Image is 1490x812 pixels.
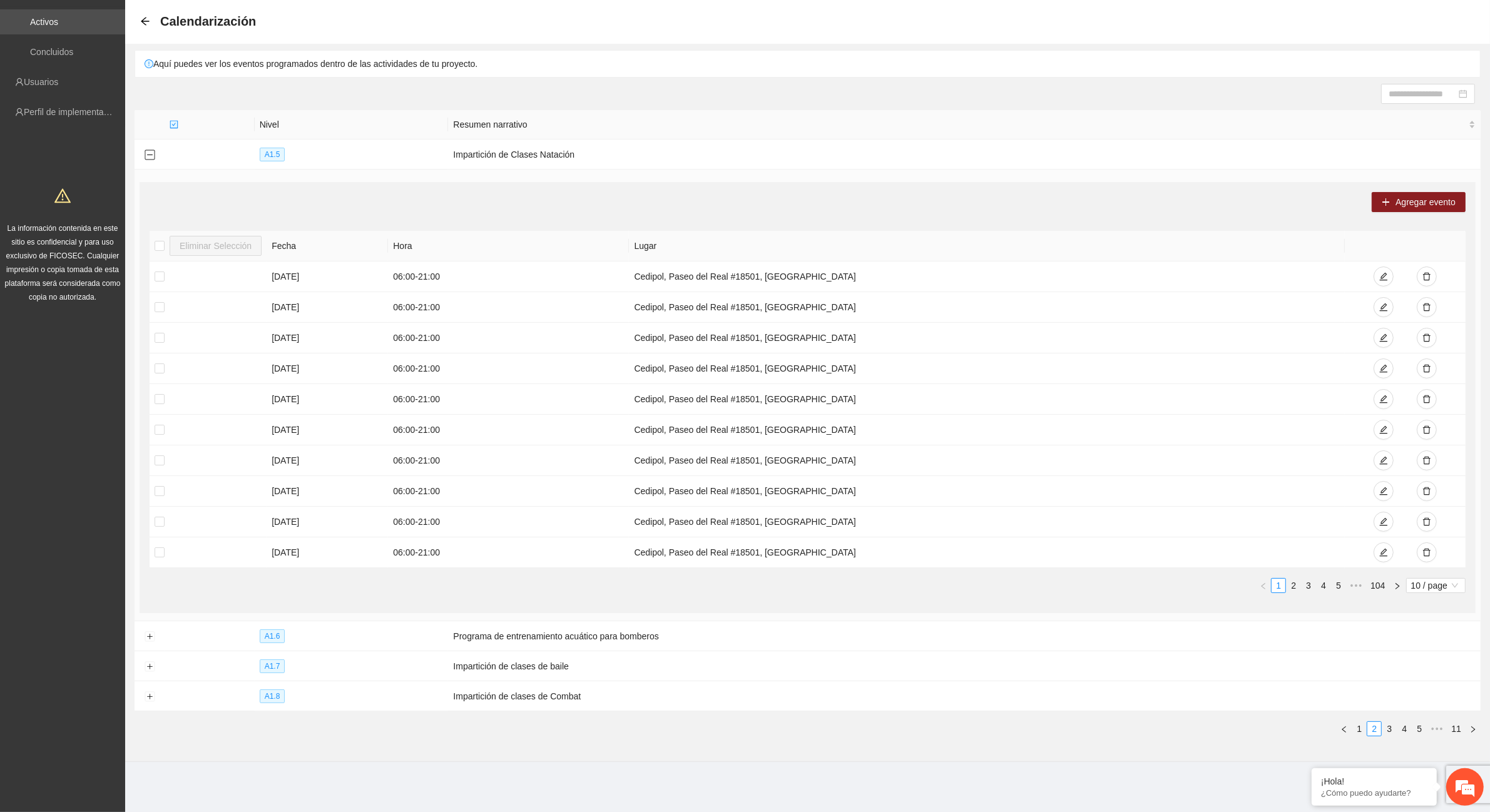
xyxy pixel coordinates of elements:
[448,110,1481,140] th: Resumen narrativo
[1422,425,1431,435] span: delete
[629,445,1345,476] td: Cedipol, Paseo del Real #18501, [GEOGRAPHIC_DATA]
[388,384,629,415] td: 06:00 - 21:00
[1367,722,1381,736] a: 2
[1422,272,1431,282] span: delete
[1367,721,1382,736] li: 2
[1417,481,1437,501] button: delete
[388,323,629,353] td: 06:00 - 21:00
[260,629,285,643] span: A1.6
[1417,389,1437,409] button: delete
[1379,548,1388,558] span: edit
[135,51,1480,77] div: Aquí puedes ver los eventos programados dentro de las actividades de tu proyecto.
[1346,578,1366,593] span: •••
[629,507,1345,537] td: Cedipol, Paseo del Real #18501, [GEOGRAPHIC_DATA]
[1422,456,1431,466] span: delete
[1417,297,1437,317] button: delete
[145,59,153,68] span: exclamation-circle
[1422,333,1431,343] span: delete
[629,476,1345,507] td: Cedipol, Paseo del Real #18501, [GEOGRAPHIC_DATA]
[1382,721,1397,736] li: 3
[1379,395,1388,405] span: edit
[1422,364,1431,374] span: delete
[1346,578,1366,593] li: Next 5 Pages
[260,659,285,673] span: A1.7
[1390,578,1405,593] li: Next Page
[1379,333,1388,343] span: edit
[629,231,1345,261] th: Lugar
[170,120,178,129] span: check-square
[30,17,58,27] a: Activos
[145,692,155,702] button: Expand row
[267,476,388,507] td: [DATE]
[1337,721,1352,736] button: left
[267,384,388,415] td: [DATE]
[205,6,235,36] div: Minimizar ventana de chat en vivo
[1321,788,1427,798] p: ¿Cómo puedo ayudarte?
[1379,425,1388,435] span: edit
[448,651,1481,681] td: Impartición de clases de baile
[1287,579,1300,592] a: 2
[1317,579,1330,592] a: 4
[65,64,210,80] div: Chatee con nosotros ahora
[1374,358,1394,378] button: edit
[1260,582,1267,590] span: left
[1331,578,1346,593] li: 5
[1256,578,1271,593] li: Previous Page
[1379,364,1388,374] span: edit
[160,11,256,31] span: Calendarización
[629,323,1345,353] td: Cedipol, Paseo del Real #18501, [GEOGRAPHIC_DATA]
[30,47,73,57] a: Concluidos
[1374,297,1394,317] button: edit
[1417,512,1437,532] button: delete
[1379,517,1388,527] span: edit
[629,537,1345,568] td: Cedipol, Paseo del Real #18501, [GEOGRAPHIC_DATA]
[1316,578,1331,593] li: 4
[1379,272,1388,282] span: edit
[1321,776,1427,786] div: ¡Hola!
[267,445,388,476] td: [DATE]
[1427,721,1447,736] span: •••
[267,231,388,261] th: Fecha
[388,476,629,507] td: 06:00 - 21:00
[145,632,155,642] button: Expand row
[1367,579,1389,592] a: 104
[1379,487,1388,497] span: edit
[267,507,388,537] td: [DATE]
[1374,481,1394,501] button: edit
[629,415,1345,445] td: Cedipol, Paseo del Real #18501, [GEOGRAPHIC_DATA]
[170,236,262,256] button: Eliminar Selección
[1372,192,1466,212] button: plusAgregar evento
[1379,303,1388,313] span: edit
[629,292,1345,323] td: Cedipol, Paseo del Real #18501, [GEOGRAPHIC_DATA]
[260,689,285,703] span: A1.8
[1422,548,1431,558] span: delete
[453,118,1466,131] span: Resumen narrativo
[145,150,155,160] button: Collapse row
[1332,579,1345,592] a: 5
[448,681,1481,711] td: Impartición de clases de Combat
[260,148,285,161] span: A1.5
[267,537,388,568] td: [DATE]
[448,140,1481,170] td: Impartición de Clases Natación
[1447,722,1465,736] a: 11
[1374,450,1394,470] button: edit
[1340,726,1348,733] span: left
[388,353,629,384] td: 06:00 - 21:00
[1447,721,1466,736] li: 11
[388,507,629,537] td: 06:00 - 21:00
[1427,721,1447,736] li: Next 5 Pages
[1396,195,1456,209] span: Agregar evento
[267,323,388,353] td: [DATE]
[1374,266,1394,287] button: edit
[1412,721,1427,736] li: 5
[1286,578,1301,593] li: 2
[629,384,1345,415] td: Cedipol, Paseo del Real #18501, [GEOGRAPHIC_DATA]
[1301,578,1316,593] li: 3
[1422,303,1431,313] span: delete
[1417,450,1437,470] button: delete
[1422,517,1431,527] span: delete
[629,261,1345,292] td: Cedipol, Paseo del Real #18501, [GEOGRAPHIC_DATA]
[448,621,1481,651] td: Programa de entrenamiento acuático para bomberos
[1352,721,1367,736] li: 1
[1302,579,1315,592] a: 3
